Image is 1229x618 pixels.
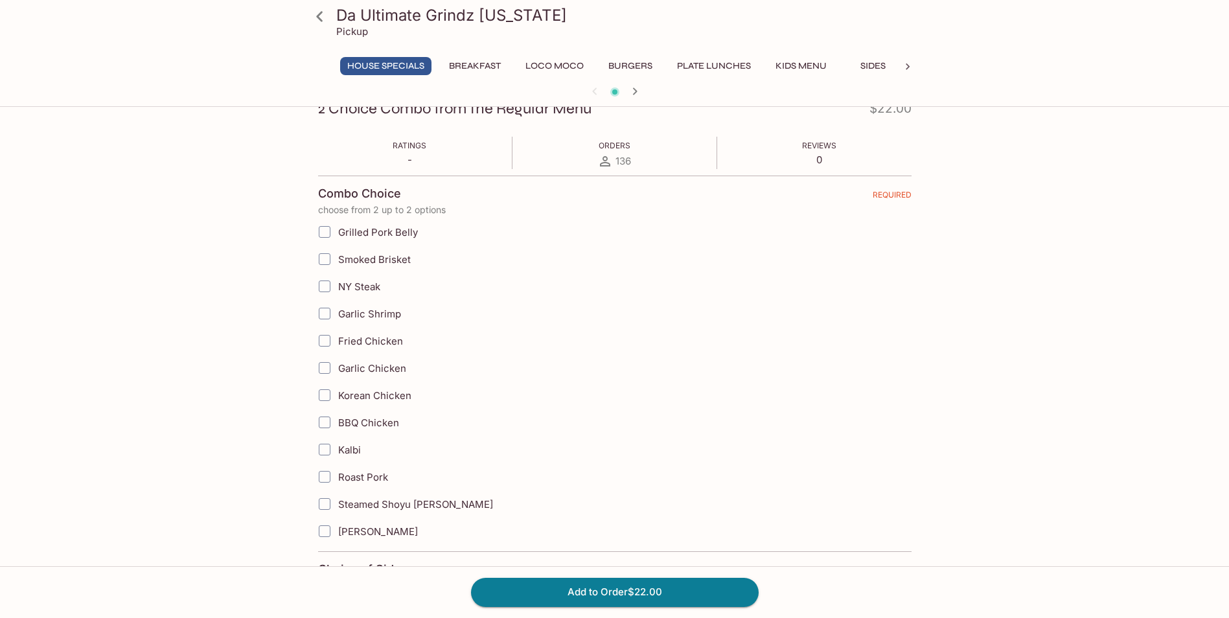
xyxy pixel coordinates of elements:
[802,154,836,166] p: 0
[338,498,493,510] span: Steamed Shoyu [PERSON_NAME]
[601,57,660,75] button: Burgers
[340,57,431,75] button: House Specials
[338,525,418,538] span: [PERSON_NAME]
[338,335,403,347] span: Fried Chicken
[318,187,401,201] h4: Combo Choice
[318,562,401,577] h4: Choice of Side
[518,57,591,75] button: Loco Moco
[318,205,912,215] p: choose from 2 up to 2 options
[844,57,902,75] button: Sides
[338,308,401,320] span: Garlic Shrimp
[318,98,592,119] h3: 2 Choice Combo from the Regular Menu
[336,5,915,25] h3: Da Ultimate Grindz [US_STATE]
[338,280,380,293] span: NY Steak
[338,417,399,429] span: BBQ Chicken
[599,141,630,150] span: Orders
[336,25,368,38] p: Pickup
[869,98,912,124] h4: $22.00
[338,471,388,483] span: Roast Pork
[338,389,411,402] span: Korean Chicken
[873,190,912,205] span: REQUIRED
[338,362,406,374] span: Garlic Chicken
[393,154,426,166] p: -
[393,141,426,150] span: Ratings
[471,578,759,606] button: Add to Order$22.00
[802,141,836,150] span: Reviews
[670,57,758,75] button: Plate Lunches
[338,253,411,266] span: Smoked Brisket
[338,226,418,238] span: Grilled Pork Belly
[615,155,631,167] span: 136
[442,57,508,75] button: Breakfast
[768,57,834,75] button: Kids Menu
[338,444,361,456] span: Kalbi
